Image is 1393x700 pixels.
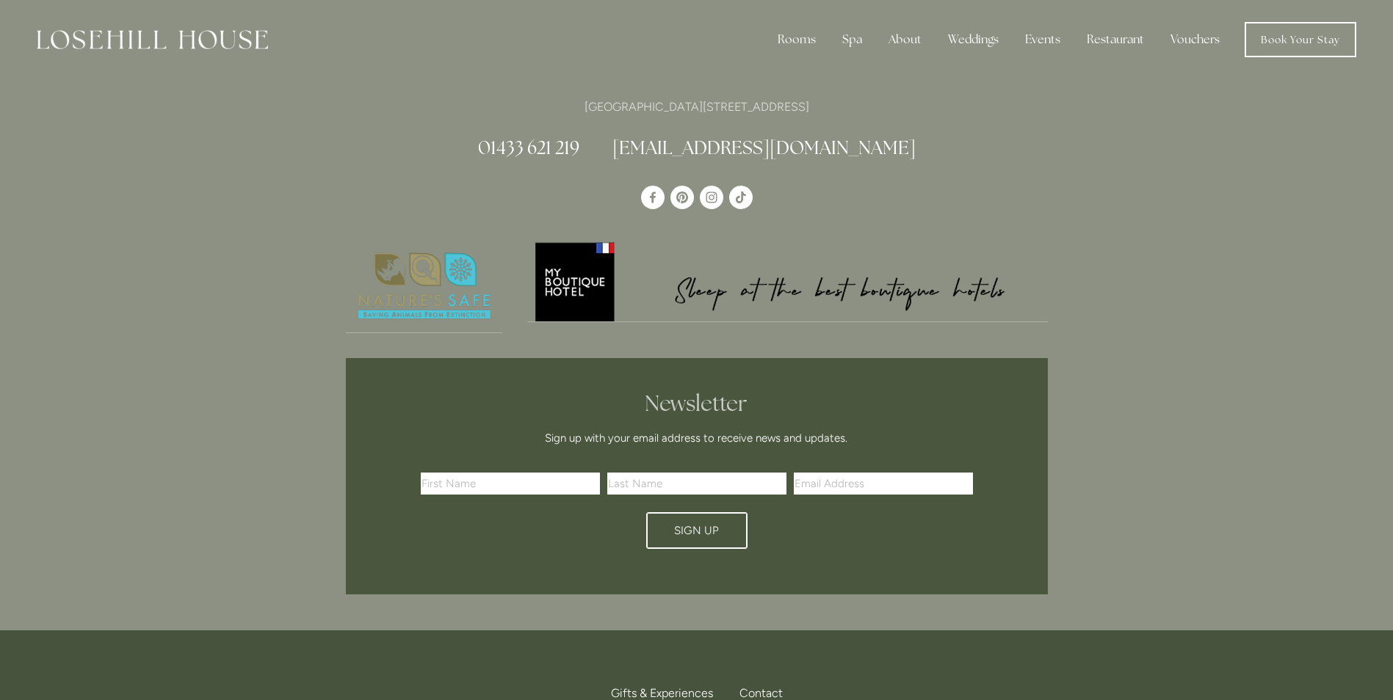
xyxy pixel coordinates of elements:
div: Restaurant [1075,25,1156,54]
a: Instagram [700,186,723,209]
img: Losehill House [37,30,268,49]
p: Sign up with your email address to receive news and updates. [426,429,968,447]
input: Email Address [794,473,973,495]
button: Sign Up [646,512,748,549]
a: Losehill House Hotel & Spa [641,186,665,209]
h2: Newsletter [426,390,968,417]
div: Weddings [936,25,1010,54]
div: Events [1013,25,1072,54]
img: Nature's Safe - Logo [346,240,503,332]
a: Book Your Stay [1245,22,1356,57]
a: Vouchers [1159,25,1231,54]
div: Rooms [766,25,828,54]
a: Pinterest [670,186,694,209]
p: [GEOGRAPHIC_DATA][STREET_ADDRESS] [346,97,1048,117]
input: First Name [421,473,600,495]
img: My Boutique Hotel - Logo [527,240,1048,321]
input: Last Name [607,473,786,495]
a: [EMAIL_ADDRESS][DOMAIN_NAME] [612,136,916,159]
span: Gifts & Experiences [611,686,713,700]
a: 01433 621 219 [478,136,579,159]
span: Sign Up [674,524,719,537]
div: About [877,25,933,54]
a: TikTok [729,186,753,209]
div: Spa [831,25,874,54]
